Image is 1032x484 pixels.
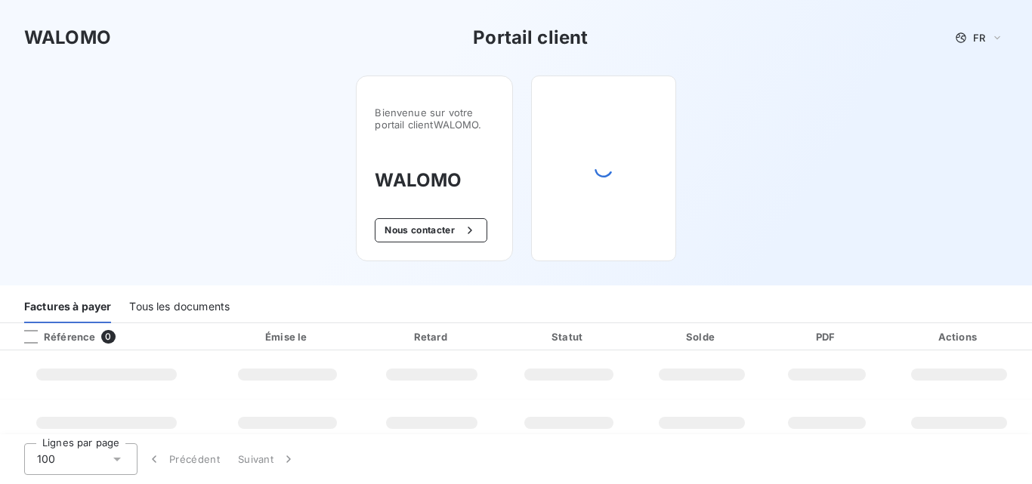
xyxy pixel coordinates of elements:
div: Factures à payer [24,291,111,323]
div: PDF [771,329,883,344]
div: Référence [12,330,95,344]
div: Retard [366,329,498,344]
div: Statut [504,329,633,344]
div: Tous les documents [129,291,230,323]
button: Nous contacter [375,218,487,242]
span: 100 [37,452,55,467]
h3: WALOMO [375,167,494,194]
div: Émise le [215,329,360,344]
div: Solde [639,329,765,344]
span: FR [973,32,985,44]
button: Suivant [229,443,305,475]
div: Actions [889,329,1029,344]
h3: WALOMO [24,24,111,51]
h3: Portail client [473,24,588,51]
span: 0 [101,330,115,344]
button: Précédent [137,443,229,475]
span: Bienvenue sur votre portail client WALOMO . [375,106,494,131]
